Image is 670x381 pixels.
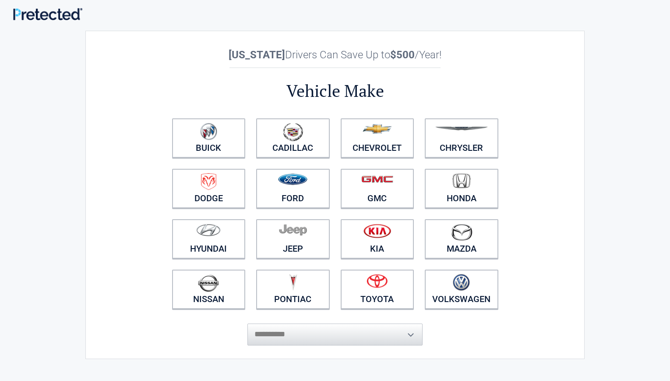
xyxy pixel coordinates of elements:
img: nissan [198,274,219,292]
img: Main Logo [13,8,82,21]
img: hyundai [196,224,221,236]
a: Mazda [425,219,498,259]
img: chevrolet [363,124,392,134]
img: mazda [451,224,473,241]
a: Dodge [172,169,246,208]
a: Hyundai [172,219,246,259]
img: buick [200,123,217,140]
img: honda [452,173,471,189]
a: Volkswagen [425,270,498,309]
a: Chevrolet [341,118,414,158]
a: Toyota [341,270,414,309]
a: Chrysler [425,118,498,158]
a: Honda [425,169,498,208]
b: [US_STATE] [229,49,285,61]
a: Nissan [172,270,246,309]
img: gmc [361,175,393,183]
a: Cadillac [256,118,330,158]
img: pontiac [289,274,297,291]
img: kia [363,224,391,238]
a: Buick [172,118,246,158]
h2: Drivers Can Save Up to /Year [166,49,504,61]
h2: Vehicle Make [166,80,504,102]
img: jeep [279,224,307,236]
b: $500 [390,49,415,61]
a: GMC [341,169,414,208]
img: toyota [367,274,388,288]
a: Pontiac [256,270,330,309]
a: Jeep [256,219,330,259]
a: Kia [341,219,414,259]
img: ford [278,174,307,185]
img: chrysler [435,127,488,131]
a: Ford [256,169,330,208]
img: volkswagen [453,274,470,291]
img: cadillac [283,123,303,141]
img: dodge [201,173,216,190]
